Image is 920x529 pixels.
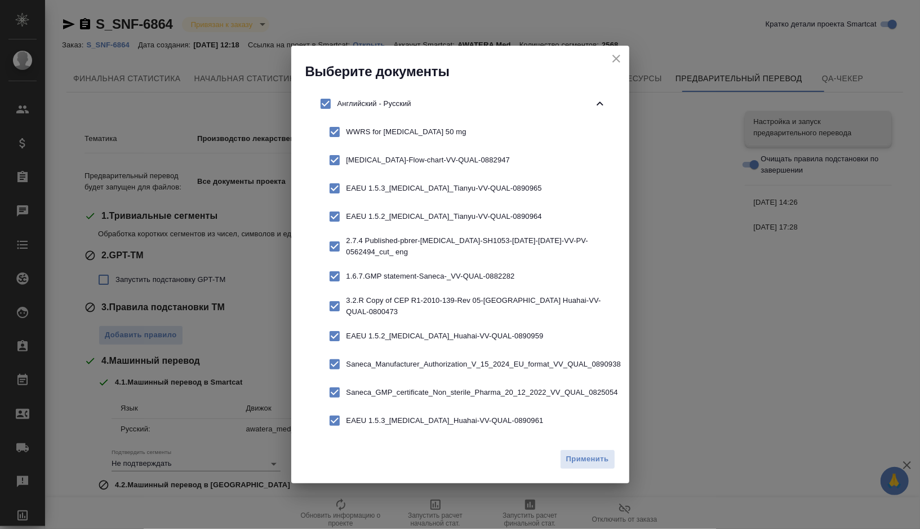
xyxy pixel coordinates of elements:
[346,415,607,426] p: EAEU 1.5.3_[MEDICAL_DATA]_Huahai-VV-QUAL-0890961
[346,235,607,258] p: 2.7.4 Published-pbrer-[MEDICAL_DATA]-SH1053-[DATE]-[DATE]-VV-PV-0562494_cut_ eng
[305,174,616,202] div: EAEU 1.5.3_[MEDICAL_DATA]_Tianyu-VV-QUAL-0890965
[346,126,607,138] p: WWRS for [MEDICAL_DATA] 50 mg
[346,295,607,318] p: 3.2.R Copy of CEP R1-2010-139-Rev 05-[GEOGRAPHIC_DATA] Huahai-VV-QUAL-0800473
[346,387,607,398] p: Saneca_GMP_certificate_Non_sterile_Pharma_20_12_2022_VV_QUAL_0825054
[346,359,607,370] p: Saneca_Manufacturer_Authorization_V_15_2024_EU_format_VV_QUAL_0890938
[305,262,616,290] div: 1.6.7.GMP statement-Saneca-_VV-QUAL-0882282
[337,98,593,109] p: Английский - Русский
[346,183,607,194] p: EAEU 1.5.3_[MEDICAL_DATA]_Tianyu-VV-QUAL-0890965
[305,378,616,407] div: Saneca_GMP_certificate_Non_sterile_Pharma_20_12_2022_VV_QUAL_0825054
[346,211,607,222] p: EAEU 1.5.2_[MEDICAL_DATA]_Tianyu-VV-QUAL-0890964
[305,63,629,81] h2: Выберите документы
[346,155,607,166] p: [MEDICAL_DATA]-Flow-chart-VV-QUAL-0882947
[305,231,616,262] div: 2.7.4 Published-pbrer-[MEDICAL_DATA]-SH1053-[DATE]-[DATE]-VV-PV-0562494_cut_ eng
[566,453,609,466] span: Применить
[346,330,607,342] p: EAEU 1.5.2_[MEDICAL_DATA]_Huahai-VV-QUAL-0890959
[608,50,625,67] button: close
[305,350,616,378] div: Saneca_Manufacturer_Authorization_V_15_2024_EU_format_VV_QUAL_0890938
[305,118,616,146] div: WWRS for [MEDICAL_DATA] 50 mg
[305,202,616,231] div: EAEU 1.5.2_[MEDICAL_DATA]_Tianyu-VV-QUAL-0890964
[305,90,616,118] div: Английский - Русский
[305,407,616,435] div: EAEU 1.5.3_[MEDICAL_DATA]_Huahai-VV-QUAL-0890961
[305,322,616,350] div: EAEU 1.5.2_[MEDICAL_DATA]_Huahai-VV-QUAL-0890959
[346,271,607,282] p: 1.6.7.GMP statement-Saneca-_VV-QUAL-0882282
[305,290,616,322] div: 3.2.R Copy of CEP R1-2010-139-Rev 05-[GEOGRAPHIC_DATA] Huahai-VV-QUAL-0800473
[305,146,616,174] div: [MEDICAL_DATA]-Flow-chart-VV-QUAL-0882947
[560,449,615,469] button: Применить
